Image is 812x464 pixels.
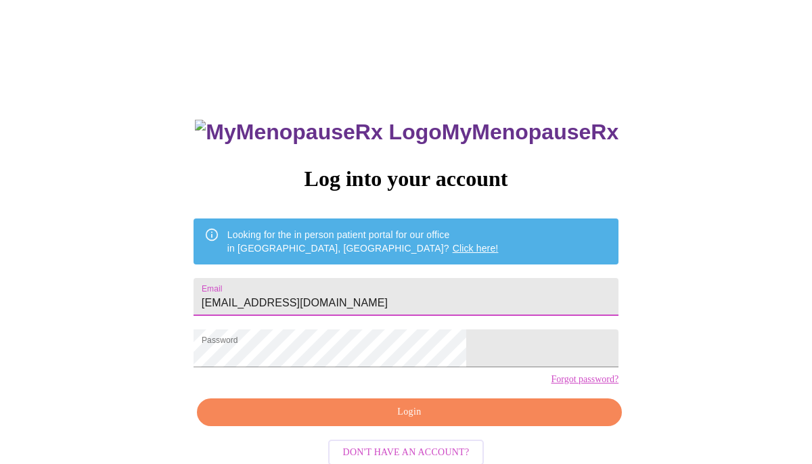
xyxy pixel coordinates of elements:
span: Login [212,404,606,421]
h3: Log into your account [194,166,618,191]
a: Click here! [453,243,499,254]
button: Login [197,398,622,426]
div: Looking for the in person patient portal for our office in [GEOGRAPHIC_DATA], [GEOGRAPHIC_DATA]? [227,223,499,260]
span: Don't have an account? [343,444,470,461]
img: MyMenopauseRx Logo [195,120,441,145]
a: Don't have an account? [325,446,488,457]
h3: MyMenopauseRx [195,120,618,145]
a: Forgot password? [551,374,618,385]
